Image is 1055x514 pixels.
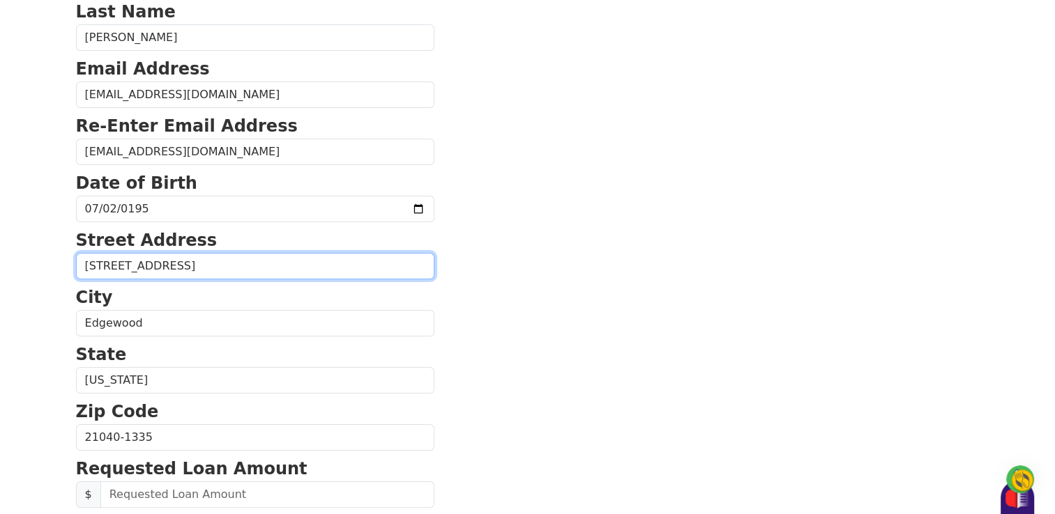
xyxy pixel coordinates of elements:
[76,2,176,22] strong: Last Name
[76,402,159,421] strong: Zip Code
[76,139,434,165] input: Re-Enter Email Address
[76,288,113,307] strong: City
[76,253,434,279] input: Street Address
[76,310,434,336] input: City
[76,116,298,136] strong: Re-Enter Email Address
[76,459,308,478] strong: Requested Loan Amount
[76,24,434,51] input: Last Name
[76,424,434,451] input: Zip Code
[100,481,434,508] input: Requested Loan Amount
[76,231,218,250] strong: Street Address
[76,81,434,108] input: Email Address
[76,481,101,508] span: $
[76,173,197,193] strong: Date of Birth
[76,59,210,79] strong: Email Address
[76,345,127,364] strong: State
